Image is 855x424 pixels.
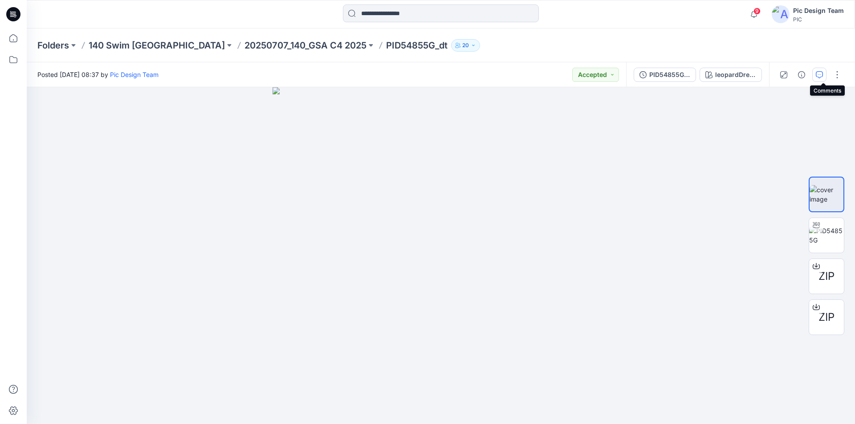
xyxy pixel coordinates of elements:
[793,5,844,16] div: Pic Design Team
[451,39,480,52] button: 20
[244,39,366,52] a: 20250707_140_GSA C4 2025
[273,87,609,424] img: eyJhbGciOiJIUzI1NiIsImtpZCI6IjAiLCJzbHQiOiJzZXMiLCJ0eXAiOiJKV1QifQ.eyJkYXRhIjp7InR5cGUiOiJzdG9yYW...
[649,70,690,80] div: PID54855G_gsa_V4
[772,5,790,23] img: avatar
[37,70,159,79] span: Posted [DATE] 08:37 by
[634,68,696,82] button: PID54855G_gsa_V4
[818,309,835,325] span: ZIP
[809,226,844,245] img: PID54855G
[715,70,756,80] div: leopardDreams
[462,40,469,50] p: 20
[110,71,159,78] a: Pic Design Team
[818,268,835,284] span: ZIP
[386,39,448,52] p: PID54855G_dt
[700,68,762,82] button: leopardDreams
[793,16,844,23] div: PIC
[810,185,843,204] img: cover image
[794,68,809,82] button: Details
[753,8,761,15] span: 9
[37,39,69,52] a: Folders
[89,39,225,52] a: 140 Swim [GEOGRAPHIC_DATA]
